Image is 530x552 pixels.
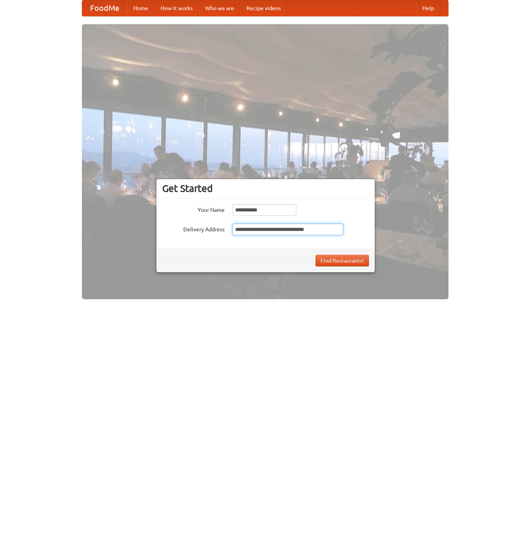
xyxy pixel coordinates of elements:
a: Home [127,0,154,16]
label: Delivery Address [162,224,225,233]
a: Recipe videos [240,0,287,16]
a: Who we are [199,0,240,16]
a: FoodMe [82,0,127,16]
a: Help [416,0,440,16]
h3: Get Started [162,183,369,194]
button: Find Restaurants! [316,255,369,266]
label: Your Name [162,204,225,214]
a: How it works [154,0,199,16]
